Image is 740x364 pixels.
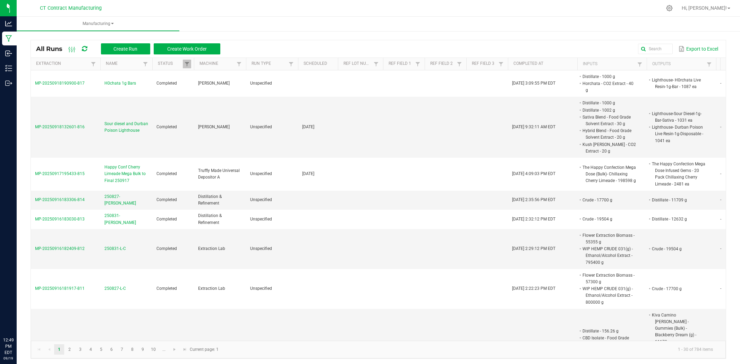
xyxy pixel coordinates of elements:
[581,127,636,141] li: Hybrid Blend - Food Grade Solvent Extract - 20 g
[651,285,706,292] li: Crude - 17700 g
[512,124,555,129] span: [DATE] 9:32:11 AM EDT
[36,61,89,67] a: ExtractionSortable
[651,161,706,188] li: The Happy Confection Mega Dose Infused Gems - 20 Pack Chillaxing Cherry Limeade - 2481 ea
[148,344,159,355] a: Page 10
[5,80,12,87] inline-svg: Outbound
[101,43,150,54] button: Create Run
[156,81,177,86] span: Completed
[250,124,272,129] span: Unspecified
[3,337,14,356] p: 12:49 PM EDT
[235,60,243,68] a: Filter
[86,344,96,355] a: Page 4
[581,164,636,184] li: The Happy Confection Mega Dose (Bulk)- Chillaxing Cherry Limeade - 198598 g
[651,110,706,124] li: Lighthouse-Sour Diesel-1g-Bar-Sativa - 1031 ea
[75,344,85,355] a: Page 3
[5,35,12,42] inline-svg: Manufacturing
[167,46,207,52] span: Create Work Order
[581,272,636,285] li: Flower Extraction Biomass - 57300 g
[96,344,106,355] a: Page 5
[35,171,85,176] span: MP-20250917195433-815
[158,61,182,67] a: StatusSortable
[651,124,706,144] li: Lighthouse- Durban Poison Live Resin-1g-Disposable - 1041 ea
[638,44,673,54] input: Search
[455,60,463,68] a: Filter
[497,60,505,68] a: Filter
[159,344,169,355] a: Page 11
[141,60,150,68] a: Filter
[304,61,335,67] a: ScheduledSortable
[581,73,636,80] li: Distillate - 1000 g
[651,77,706,90] li: Lighthouse- H0rchata Live Resin-1g-Bar - 1087 ea
[372,60,380,68] a: Filter
[54,344,64,355] a: Page 1
[17,21,179,27] span: Manufacturing
[252,61,287,67] a: Run TypeSortable
[581,285,636,306] li: WIP HEMP CRUDE 031(g) - Ethanol/Alcohol Extract - 800000 g
[156,217,177,222] span: Completed
[581,335,636,348] li: CBD Isolate - Food Grade Solvent Extract - 60.03 g
[512,246,555,251] span: [DATE] 2:29:12 PM EDT
[104,245,126,252] span: 250831-L-C
[5,65,12,72] inline-svg: Inventory
[156,246,177,251] span: Completed
[512,286,555,291] span: [DATE] 2:22:23 PM EDT
[107,344,117,355] a: Page 6
[40,5,102,11] span: CT Contract Manufacturing
[199,61,235,67] a: MachineSortable
[389,61,413,67] a: Ref Field 1Sortable
[154,43,220,54] button: Create Work Order
[5,20,12,27] inline-svg: Analytics
[223,344,718,355] kendo-pager-info: 1 - 30 of 784 items
[198,286,225,291] span: Extraction Lab
[198,168,240,180] span: Truffly Made Universal Depositor A
[117,344,127,355] a: Page 7
[581,216,636,223] li: Crude - 19504 g
[343,61,372,67] a: Ref Lot NumberSortable
[183,60,191,68] a: Filter
[250,197,272,202] span: Unspecified
[250,217,272,222] span: Unspecified
[3,356,14,361] p: 09/19
[35,124,85,129] span: MP-20250918132601-816
[577,58,647,70] th: Inputs
[250,286,272,291] span: Unspecified
[651,216,706,223] li: Distillate - 12632 g
[472,61,496,67] a: Ref Field 3Sortable
[512,81,555,86] span: [DATE] 3:09:55 PM EDT
[705,60,713,69] a: Filter
[665,5,674,11] div: Manage settings
[581,232,636,245] li: Flower Extraction Biomass - 55355 g
[250,171,272,176] span: Unspecified
[250,246,272,251] span: Unspecified
[581,197,636,203] li: Crude - 17700 g
[106,61,141,67] a: NameSortable
[5,50,12,57] inline-svg: Inbound
[302,171,314,176] span: [DATE]
[180,344,190,355] a: Go to the last page
[651,197,706,203] li: Distillate - 11709 g
[170,344,180,355] a: Go to the next page
[513,61,575,67] a: Completed AtSortable
[104,121,148,134] span: Sour diesel and Durban Poison Lighthouse
[512,171,555,176] span: [DATE] 4:09:03 PM EDT
[512,197,555,202] span: [DATE] 2:35:56 PM EDT
[647,58,716,70] th: Outputs
[156,197,177,202] span: Completed
[65,344,75,355] a: Page 2
[104,80,136,87] span: H0chata 1g Bars
[104,213,148,226] span: 250831-[PERSON_NAME]
[677,43,720,55] button: Export to Excel
[414,60,422,68] a: Filter
[104,285,126,292] span: 250827-L-C
[35,286,85,291] span: MP-20250916181917-811
[651,245,706,252] li: Crude - 19504 g
[581,141,636,155] li: Kush [PERSON_NAME] - CO2 Extract - 20 g
[302,124,314,129] span: [DATE]
[198,194,222,206] span: Distillation & Refinement
[17,17,179,31] a: Manufacturing
[36,43,226,55] div: All Runs
[581,114,636,127] li: Sativa Blend - Food Grade Solvent Extract - 30 g
[104,164,148,184] span: Happy Conf Cherry Limeade Mega Bulk to Final 250917
[138,344,148,355] a: Page 9
[172,347,177,352] span: Go to the next page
